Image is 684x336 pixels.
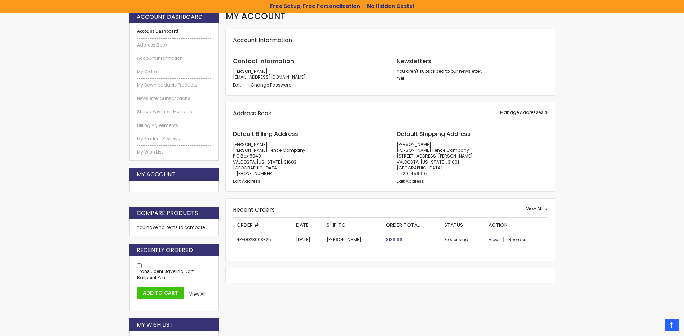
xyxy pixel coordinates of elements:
a: My Product Reviews [137,136,211,142]
a: My Wish List [137,149,211,155]
a: Change Password [251,82,292,88]
a: Newsletter Subscriptions [137,96,211,101]
strong: Account Dashboard [137,28,211,34]
strong: Account Dashboard [137,13,203,21]
th: Action [485,218,547,233]
a: Stored Payment Methods [137,109,211,115]
span: Contact Information [233,57,294,65]
span: Newsletters [397,57,431,65]
strong: My Account [137,171,175,178]
iframe: Google Customer Reviews [625,317,684,336]
td: 4P-0023003-25 [233,233,292,247]
a: Edit [397,76,405,82]
p: [PERSON_NAME] [EMAIL_ADDRESS][DOMAIN_NAME] [233,68,384,80]
a: My Downloadable Products [137,82,211,88]
span: $136.96 [386,236,402,243]
strong: Account Information [233,36,292,44]
a: Edit Address [397,178,424,184]
a: Account Information [137,56,211,61]
span: Add to Cart [143,289,178,296]
th: Order Total [382,218,441,233]
a: Address Book [137,42,211,48]
a: Billing Agreements [137,123,211,128]
span: Manage Addresses [500,109,543,115]
p: You aren't subscribed to our newsletter. [397,68,548,74]
span: View [489,236,499,243]
span: Edit [233,82,241,88]
span: Default Shipping Address [397,130,471,138]
button: Add to Cart [137,287,184,299]
a: Translucent Javelina Dart Ballpoint Pen [137,268,194,280]
th: Ship To [323,218,383,233]
a: View All [526,206,548,212]
th: Status [441,218,485,233]
address: [PERSON_NAME] [PERSON_NAME] Fence Company [STREET_ADDRESS][PERSON_NAME] VALDOSTA, [US_STATE], 316... [397,142,548,177]
th: Date [292,218,323,233]
strong: Recently Ordered [137,246,193,254]
address: [PERSON_NAME] [PERSON_NAME] Fence Company P O Box 5949 VALDOSTA, [US_STATE], 31603 [GEOGRAPHIC_DA... [233,142,384,177]
span: View All [526,205,542,212]
a: My Orders [137,69,211,75]
strong: Address Book [233,109,272,118]
td: [DATE] [292,233,323,247]
div: You have no items to compare. [129,219,219,236]
strong: My Wish List [137,321,173,329]
strong: Recent Orders [233,205,275,214]
a: Reorder [508,236,525,243]
span: Default Billing Address [233,130,298,138]
td: Processing [441,233,485,247]
strong: Compare Products [137,209,198,217]
a: Edit Address [233,178,260,184]
a: [PHONE_NUMBER] [237,171,274,177]
a: View [489,236,507,243]
span: My Account [226,10,286,22]
td: [PERSON_NAME] [323,233,383,247]
a: Edit [233,82,250,88]
th: Order # [233,218,292,233]
a: Manage Addresses [500,110,548,115]
a: 2292459697 [400,171,428,177]
a: View All [189,291,206,297]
